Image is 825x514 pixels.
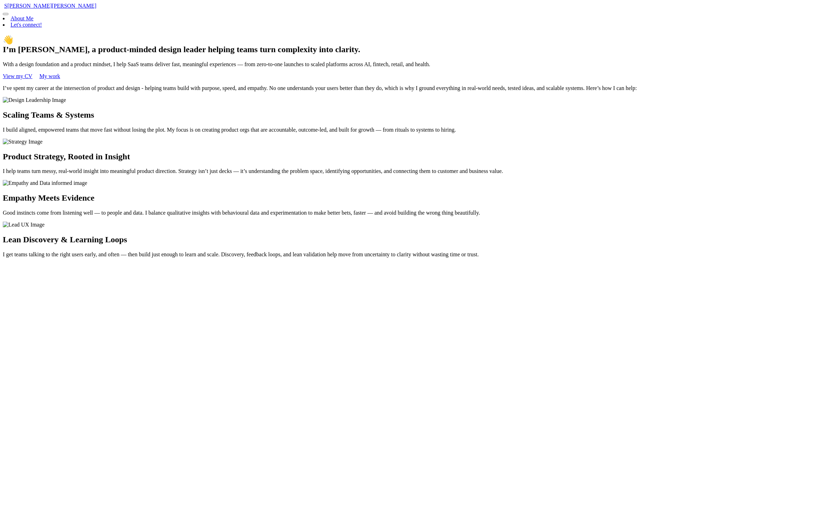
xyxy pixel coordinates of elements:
[3,222,45,228] img: Lead UX Image
[3,193,822,203] h2: Empathy Meets Evidence
[3,61,822,68] p: With a design foundation and a product mindset, I help SaaS teams deliver fast, meaningful experi...
[3,139,42,145] img: Strategy Image
[7,3,52,9] span: [PERSON_NAME]
[3,85,822,91] p: I’ve spent my career at the intersection of product and design - helping teams build with purpose...
[4,3,96,9] a: S[PERSON_NAME][PERSON_NAME]
[11,15,33,21] a: About Me
[3,13,8,15] button: website menu
[3,210,822,216] p: Good instincts come from listening well — to people and data. I balance qualitative insights with...
[3,110,822,120] h2: Scaling Teams & Systems
[3,180,87,186] img: Empathy and Data informed image
[3,35,822,54] h1: 👋 I’m [PERSON_NAME], a product-minded design leader helping teams turn complexity into clarity.
[3,97,66,103] img: Design Leadership Image
[3,251,822,258] p: I get teams talking to the right users early, and often — then build just enough to learn and sca...
[3,235,822,244] h2: Lean Discovery & Learning Loops
[3,127,822,133] p: I build aligned, empowered teams that move fast without losing the plot. My focus is on creating ...
[3,168,822,174] p: I help teams turn messy, real-world insight into meaningful product direction. Strategy isn’t jus...
[39,73,60,79] a: My work
[3,73,38,79] a: View my CV
[4,3,96,9] span: S [PERSON_NAME]
[3,152,822,161] h2: Product Strategy, Rooted in Insight
[11,22,42,28] a: Let's connect!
